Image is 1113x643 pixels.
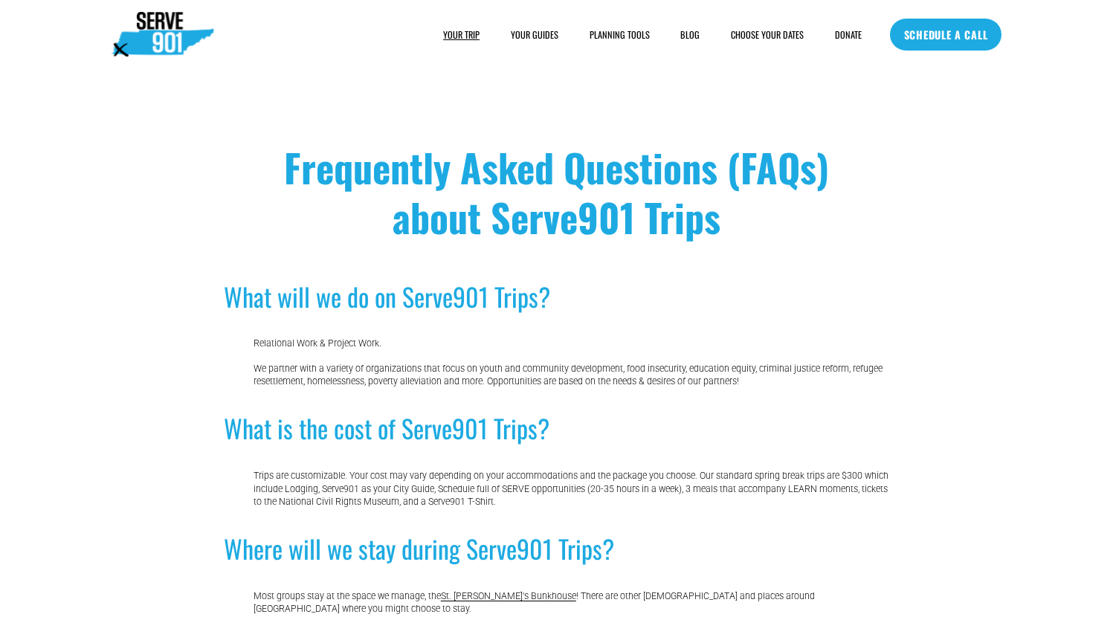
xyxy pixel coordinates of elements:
[441,590,576,601] a: St. [PERSON_NAME]'s Bunkhouse
[224,280,889,314] h2: What will we do on Serve901 Trips?
[224,411,889,445] h2: What is the cost of Serve901 Trips?
[224,531,889,566] h2: Where will we stay during Serve901 Trips?
[590,28,650,41] span: PLANNING TOOLS
[890,19,1002,51] a: SCHEDULE A CALL
[443,28,480,41] span: YOUR TRIP
[254,337,889,349] p: Relational Work & Project Work.
[731,28,804,42] a: CHOOSE YOUR DATES
[443,28,480,42] a: folder dropdown
[254,589,889,615] p: Most groups stay at the space we manage, the ! There are other [DEMOGRAPHIC_DATA] and places arou...
[590,28,650,42] a: folder dropdown
[835,28,862,42] a: DONATE
[112,12,214,56] img: Serve901
[254,362,889,388] p: We partner with a variety of organizations that focus on youth and community development, food in...
[511,28,558,42] a: YOUR GUIDES
[254,469,889,508] p: Trips are customizable. Your cost may vary depending on your accommodations and the package you c...
[680,28,700,42] a: BLOG
[284,138,829,245] strong: Frequently Asked Questions (FAQs) about Serve901 Trips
